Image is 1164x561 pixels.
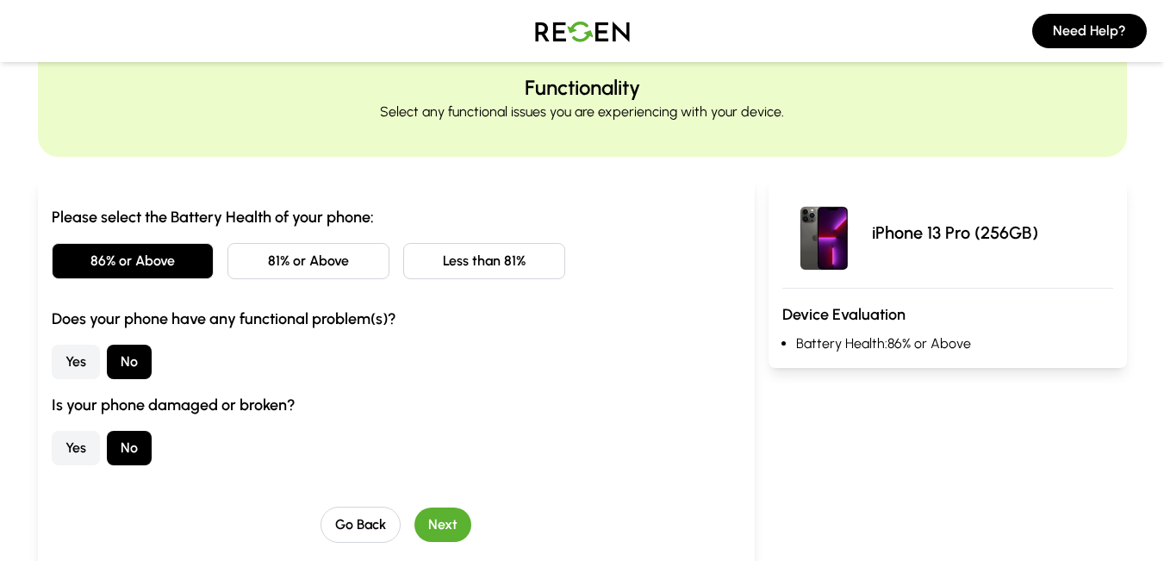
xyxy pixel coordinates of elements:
[403,243,565,279] button: Less than 81%
[872,221,1038,245] p: iPhone 13 Pro (256GB)
[380,102,784,122] p: Select any functional issues you are experiencing with your device.
[782,302,1113,327] h3: Device Evaluation
[321,507,401,543] button: Go Back
[796,333,1113,354] li: Battery Health: 86% or Above
[52,345,100,379] button: Yes
[107,431,152,465] button: No
[107,345,152,379] button: No
[52,243,214,279] button: 86% or Above
[227,243,389,279] button: 81% or Above
[782,191,865,274] img: iPhone 13 Pro
[414,508,471,542] button: Next
[525,74,640,102] h2: Functionality
[522,7,643,55] img: Logo
[52,431,100,465] button: Yes
[52,307,741,331] h3: Does your phone have any functional problem(s)?
[52,393,741,417] h3: Is your phone damaged or broken?
[1032,14,1147,48] button: Need Help?
[52,205,741,229] h3: Please select the Battery Health of your phone:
